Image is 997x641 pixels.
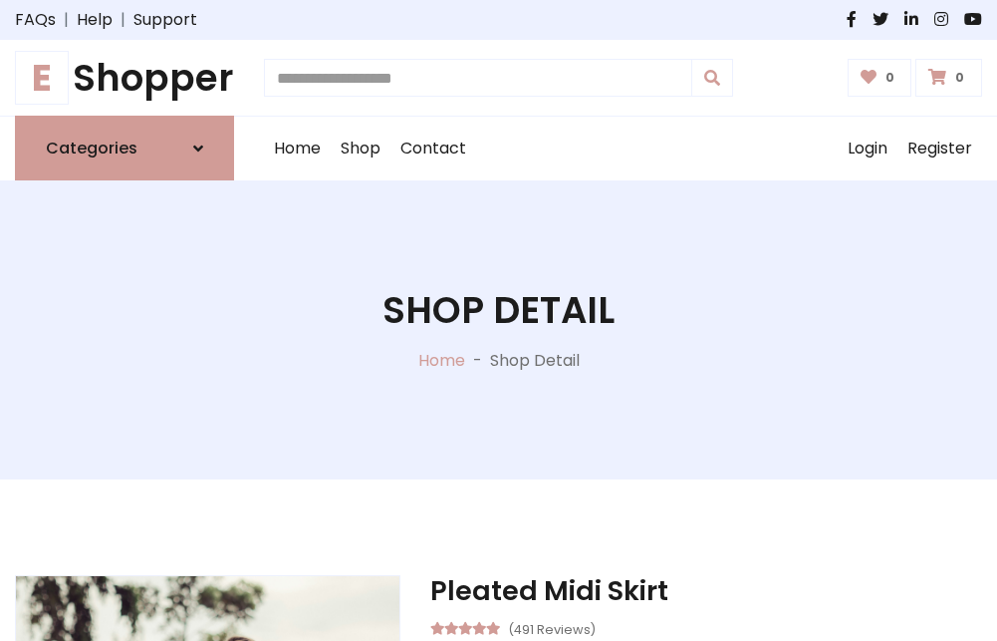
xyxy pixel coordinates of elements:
p: Shop Detail [490,349,580,373]
span: 0 [950,69,969,87]
a: Help [77,8,113,32]
a: Contact [390,117,476,180]
h1: Shopper [15,56,234,100]
small: (491 Reviews) [508,616,596,640]
a: Register [897,117,982,180]
a: EShopper [15,56,234,100]
a: Shop [331,117,390,180]
a: 0 [915,59,982,97]
p: - [465,349,490,373]
a: Home [418,349,465,372]
a: Login [838,117,897,180]
span: E [15,51,69,105]
h1: Shop Detail [382,288,615,332]
a: Support [133,8,197,32]
a: Home [264,117,331,180]
span: | [56,8,77,32]
a: Categories [15,116,234,180]
h6: Categories [46,139,137,158]
h3: Pleated Midi Skirt [430,575,982,607]
span: | [113,8,133,32]
span: 0 [880,69,899,87]
a: 0 [848,59,912,97]
a: FAQs [15,8,56,32]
